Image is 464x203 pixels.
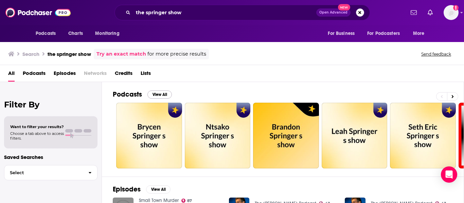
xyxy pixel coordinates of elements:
h3: Search [22,51,39,57]
a: Show notifications dropdown [425,7,435,18]
a: Podcasts [23,68,46,82]
span: Logged in as angelabellBL2024 [444,5,459,20]
svg: Add a profile image [453,5,459,11]
button: open menu [408,27,433,40]
button: Send feedback [419,51,453,57]
button: open menu [90,27,128,40]
img: Podchaser - Follow, Share and Rate Podcasts [5,6,71,19]
a: Show notifications dropdown [408,7,420,18]
button: open menu [363,27,410,40]
span: 87 [187,199,192,202]
img: User Profile [444,5,459,20]
span: Open Advanced [319,11,347,14]
a: All [8,68,15,82]
span: Choose a tab above to access filters. [10,131,64,141]
span: For Business [328,29,355,38]
span: Podcasts [36,29,56,38]
button: View All [147,90,172,99]
button: Open AdvancedNew [316,8,351,17]
p: Saved Searches [4,154,97,160]
button: Select [4,165,97,180]
a: Episodes [54,68,76,82]
span: for more precise results [147,50,206,58]
span: Select [4,170,83,175]
h2: Filter By [4,100,97,109]
span: For Podcasters [367,29,400,38]
div: Search podcasts, credits, & more... [114,5,370,20]
div: Open Intercom Messenger [441,166,457,183]
a: Lists [141,68,151,82]
button: open menu [31,27,65,40]
h2: Podcasts [113,90,142,99]
a: PodcastsView All [113,90,172,99]
a: EpisodesView All [113,185,171,194]
a: Try an exact match [96,50,146,58]
span: Charts [68,29,83,38]
span: More [413,29,425,38]
h2: Episodes [113,185,141,194]
span: Monitoring [95,29,119,38]
span: New [338,4,350,11]
button: View All [146,185,171,194]
a: Charts [64,27,87,40]
span: Want to filter your results? [10,124,64,129]
span: Networks [84,68,107,82]
a: 87 [181,199,192,203]
button: Show profile menu [444,5,459,20]
input: Search podcasts, credits, & more... [133,7,316,18]
a: Credits [115,68,132,82]
button: open menu [323,27,363,40]
h3: the springer show [48,51,91,57]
